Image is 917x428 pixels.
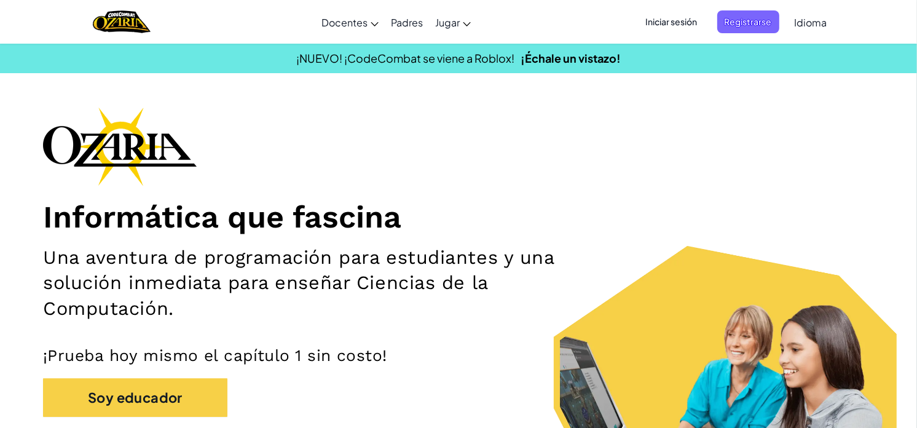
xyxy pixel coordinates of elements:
a: Idioma [789,6,833,39]
a: Padres [385,6,429,39]
a: Logotipo de Ozaria by CodeCombat [93,9,150,34]
span: Jugar [435,16,460,29]
img: Hogar [93,9,150,34]
button: Registrarse [717,10,779,33]
p: ¡Prueba hoy mismo el capítulo 1 sin costo! [43,346,874,366]
a: ¡Échale un vistazo! [521,51,621,65]
span: ¡NUEVO! ¡CodeCombat se viene a Roblox! [296,51,514,65]
button: Soy educador [43,378,227,417]
span: Docentes [321,16,368,29]
h2: Una aventura de programación para estudiantes y una solución inmediata para enseñar Ciencias de l... [43,245,600,322]
button: Iniciar sesión [639,10,705,33]
a: Jugar [429,6,477,39]
span: Idioma [795,16,827,29]
a: Docentes [315,6,385,39]
h1: Informática que fascina [43,198,874,236]
img: Ozaria branding logo [43,107,197,186]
